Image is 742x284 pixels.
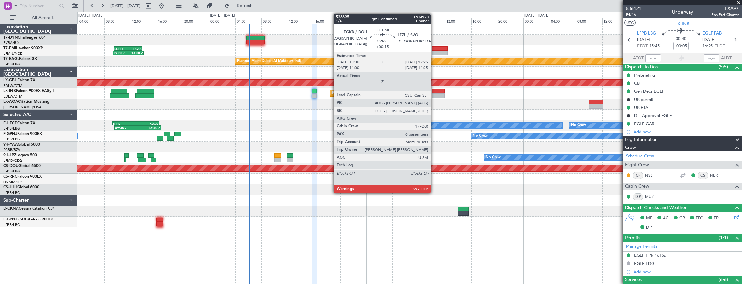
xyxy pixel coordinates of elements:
div: Add new [633,269,739,275]
div: 04:00 [550,18,576,24]
a: CS-DOUGlobal 6500 [3,164,41,168]
div: LCPH [114,47,128,51]
div: No Crew [473,131,488,141]
span: All Aircraft [17,16,68,20]
div: 04:00 [78,18,104,24]
a: T7-EMIHawker 900XP [3,46,43,50]
div: CB [634,80,640,86]
a: LFPB/LBG [3,190,20,195]
div: 08:00 [104,18,131,24]
span: AC [663,215,669,221]
a: DNMM/LOS [3,180,23,184]
span: [DATE] - [DATE] [110,3,141,9]
a: T7-DYNChallenger 604 [3,36,46,40]
span: 16:25 [702,43,713,50]
a: LX-GBHFalcon 7X [3,78,35,82]
span: (1/1) [719,234,728,241]
div: 12:00 [445,18,471,24]
span: LX-INB [675,20,689,27]
div: KBOS [136,122,158,125]
span: Cabin Crew [625,183,649,190]
span: CS-JHH [3,185,17,189]
a: MUK [645,194,660,200]
a: LFMN/NCE [3,51,22,56]
span: 9H-YAA [3,143,18,147]
button: Refresh [221,1,260,11]
span: LXA97 [712,5,739,12]
span: [DATE] [702,37,716,43]
div: Gen Decs EGLF [634,89,664,94]
span: CR [679,215,685,221]
span: ATOT [633,55,644,62]
div: Add new [633,129,739,135]
span: 9H-LPZ [3,153,16,157]
a: NER [710,172,724,178]
span: Dispatch To-Dos [625,64,658,71]
span: 00:40 [676,36,686,42]
div: 16:00 [157,18,183,24]
span: Flight Crew [625,161,649,169]
span: LX-AOA [3,100,18,104]
span: ELDT [714,43,725,50]
div: 12:00 [602,18,628,24]
span: Crew [625,144,636,151]
div: 04:00 [235,18,262,24]
span: ETOT [637,43,648,50]
span: EGLF FAB [702,30,722,37]
div: 12:00 [131,18,157,24]
div: KBOS [347,122,367,125]
div: CP [633,172,643,179]
a: EVRA/RIX [3,41,19,45]
button: All Aircraft [7,13,70,23]
div: Prebriefing [634,72,655,78]
input: --:-- [645,54,661,62]
a: LFPB/LBG [3,126,20,131]
span: F-GPNJ (SUB) [3,218,29,221]
a: CS-JHHGlobal 6000 [3,185,39,189]
button: UTC [624,20,636,26]
span: T7-EMI [3,46,16,50]
a: 9H-LPZLegacy 500 [3,153,37,157]
span: (5/5) [719,64,728,70]
input: Trip Number [20,1,57,11]
span: LFPB LBG [637,30,656,37]
span: DP [646,224,652,231]
div: 08:00 [576,18,602,24]
div: 20:00 [183,18,209,24]
span: [DATE] [637,37,650,43]
a: T7-EAGLFalcon 8X [3,57,37,61]
span: Refresh [231,4,258,8]
span: F-GPNJ [3,132,17,136]
span: FP [714,215,719,221]
a: F-GPNJ (SUB)Falcon 900EX [3,218,54,221]
a: LX-INBFalcon 900EX EASy II [3,89,54,93]
div: 16:40 Z [138,126,161,130]
div: No Crew [391,121,406,130]
div: - [367,126,388,130]
div: 00:00 [523,18,550,24]
a: EDLW/DTM [3,94,22,99]
span: Leg Information [625,136,658,144]
span: LX-INB [3,89,16,93]
a: 9H-YAAGlobal 5000 [3,143,40,147]
a: LFPB/LBG [3,222,20,227]
span: D-CKNA [3,207,19,211]
div: [DATE] - [DATE] [367,13,392,18]
span: F-HECD [3,121,18,125]
div: [DATE] - [DATE] [524,13,549,18]
span: LX-GBH [3,78,18,82]
div: No Crew [486,153,501,162]
div: Planned Maint Dubai (Al Maktoum Intl) [237,56,301,66]
div: 16:00 [471,18,497,24]
div: Underway [672,9,693,16]
span: Dispatch Checks and Weather [625,204,687,212]
div: UK ETA [634,105,648,110]
a: LFMD/CEQ [3,158,22,163]
a: F-GPNJFalcon 900EX [3,132,42,136]
span: Permits [625,234,640,242]
div: EGLF GAR [634,121,654,126]
div: LFPB [367,122,388,125]
a: D-CKNACessna Citation CJ4 [3,207,55,211]
div: [DATE] - [DATE] [78,13,103,18]
a: LFPB/LBG [3,137,20,142]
